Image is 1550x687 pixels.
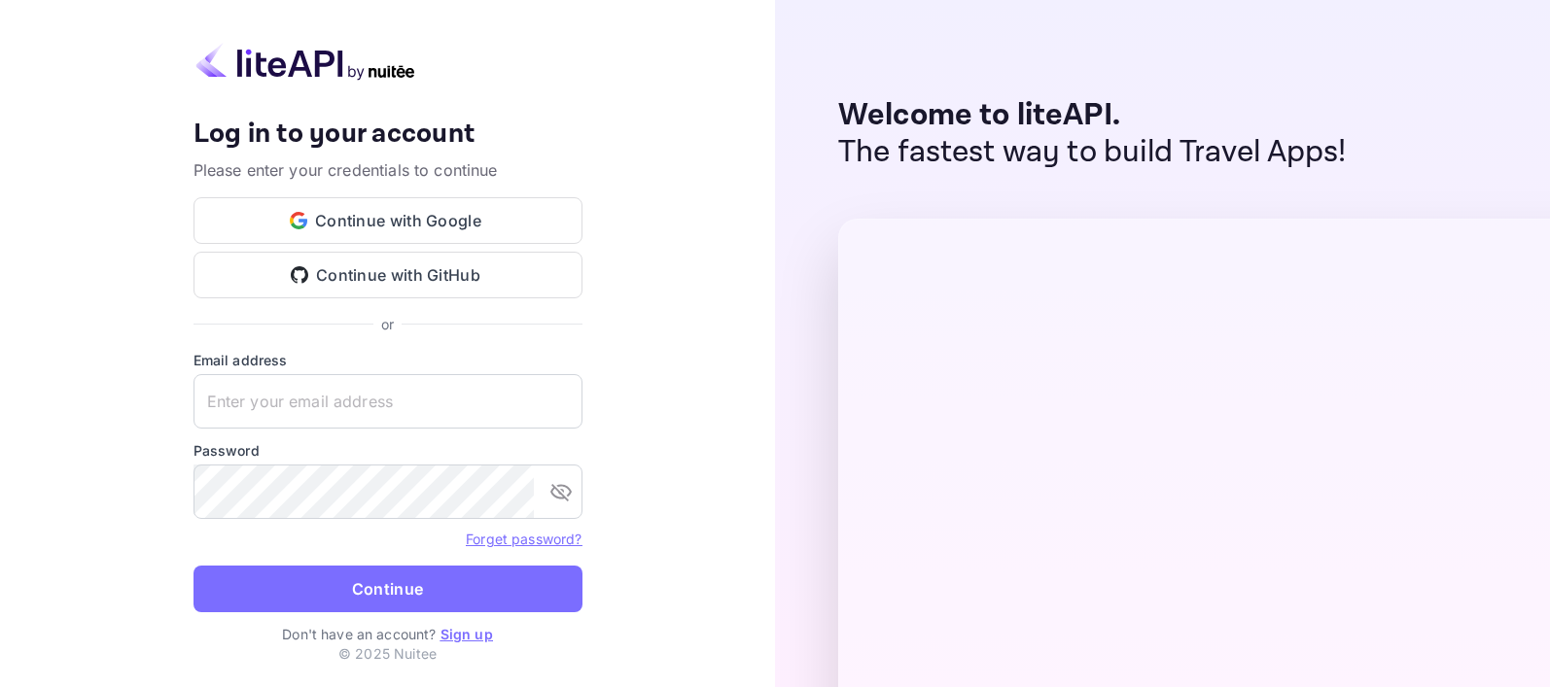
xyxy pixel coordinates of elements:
[542,472,581,511] button: toggle password visibility
[194,566,582,612] button: Continue
[466,529,581,548] a: Forget password?
[194,440,582,461] label: Password
[194,158,582,182] p: Please enter your credentials to continue
[440,626,493,642] a: Sign up
[194,43,417,81] img: liteapi
[194,350,582,370] label: Email address
[381,314,394,334] p: or
[466,531,581,547] a: Forget password?
[838,97,1347,134] p: Welcome to liteAPI.
[194,374,582,429] input: Enter your email address
[194,197,582,244] button: Continue with Google
[194,118,582,152] h4: Log in to your account
[338,643,437,664] p: © 2025 Nuitee
[194,624,582,644] p: Don't have an account?
[194,252,582,298] button: Continue with GitHub
[838,134,1347,171] p: The fastest way to build Travel Apps!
